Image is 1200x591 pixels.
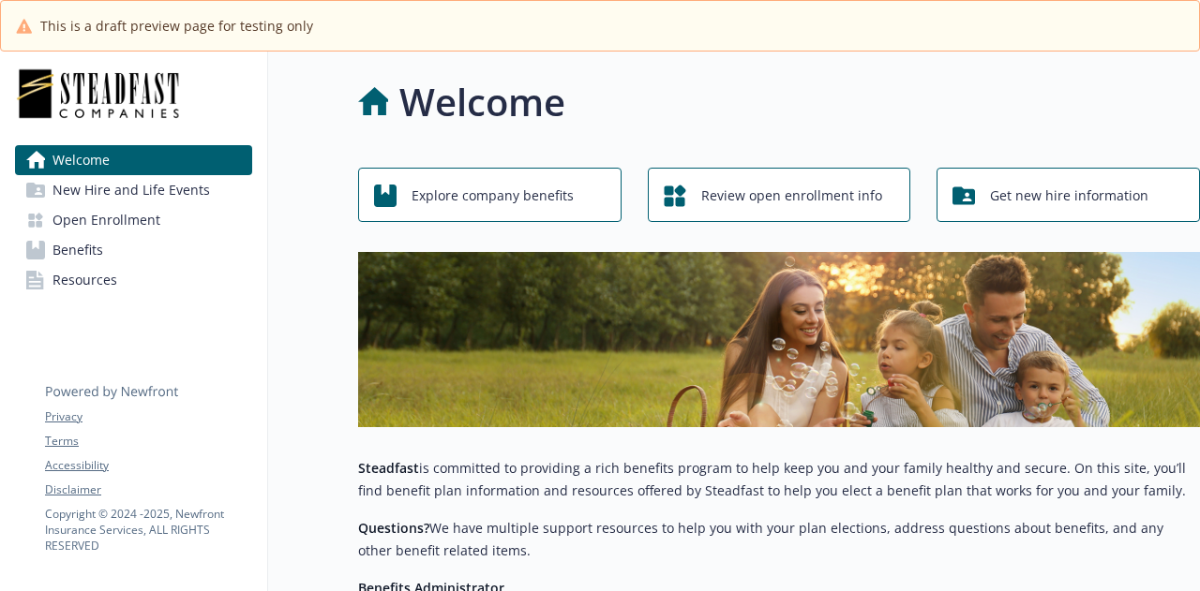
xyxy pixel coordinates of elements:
a: Welcome [15,145,252,175]
a: Resources [15,265,252,295]
button: Get new hire information [937,168,1200,222]
img: overview page banner [358,252,1200,427]
strong: Questions? [358,519,429,537]
h1: Welcome [399,74,565,130]
span: This is a draft preview page for testing only [40,16,313,36]
span: Benefits [52,235,103,265]
p: is committed to providing a rich benefits program to help keep you and your family healthy and se... [358,457,1200,502]
a: Terms [45,433,251,450]
a: Accessibility [45,457,251,474]
span: Open Enrollment [52,205,160,235]
p: Copyright © 2024 - 2025 , Newfront Insurance Services, ALL RIGHTS RESERVED [45,506,251,554]
button: Explore company benefits [358,168,622,222]
strong: Steadfast [358,459,419,477]
button: Review open enrollment info [648,168,911,222]
span: Review open enrollment info [701,178,882,214]
span: Welcome [52,145,110,175]
a: New Hire and Life Events [15,175,252,205]
span: Resources [52,265,117,295]
a: Disclaimer [45,481,251,498]
a: Open Enrollment [15,205,252,235]
a: Privacy [45,408,251,425]
span: Get new hire information [990,178,1148,214]
span: New Hire and Life Events [52,175,210,205]
a: Benefits [15,235,252,265]
p: We have multiple support resources to help you with your plan elections, address questions about ... [358,517,1200,562]
span: Explore company benefits [412,178,574,214]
